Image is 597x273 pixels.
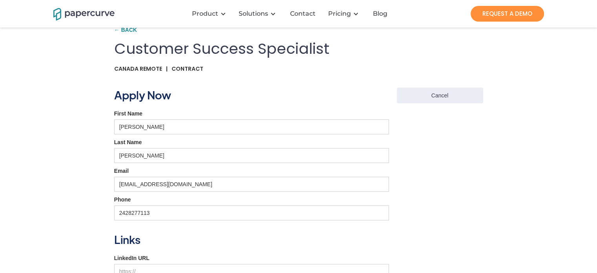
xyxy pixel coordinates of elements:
a: ← Back [114,24,141,36]
div: Blog [373,10,387,18]
div: Solutions [239,10,268,18]
label: Phone [114,196,389,203]
label: Email [114,167,389,175]
p: Contract [172,66,207,76]
div: Pricing [323,2,367,26]
a: Blog [367,10,395,18]
label: Last Name [114,138,389,146]
h2: Links [114,224,389,246]
div: Product [192,10,218,18]
a: Cancel [397,88,483,103]
label: First Name [114,110,389,117]
label: LinkedIn URL [114,254,389,262]
p: Canada Remote [114,66,166,76]
a: Pricing [328,10,351,18]
p: | [166,66,172,76]
div: Product [187,2,234,26]
a: REQUEST A DEMO [471,6,544,22]
a: Contact [284,10,323,18]
div: Contact [290,10,316,18]
h1: Customer Success Specialist [114,40,483,58]
h2: Apply Now [114,88,389,102]
div: Solutions [234,2,284,26]
a: home [53,7,104,20]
